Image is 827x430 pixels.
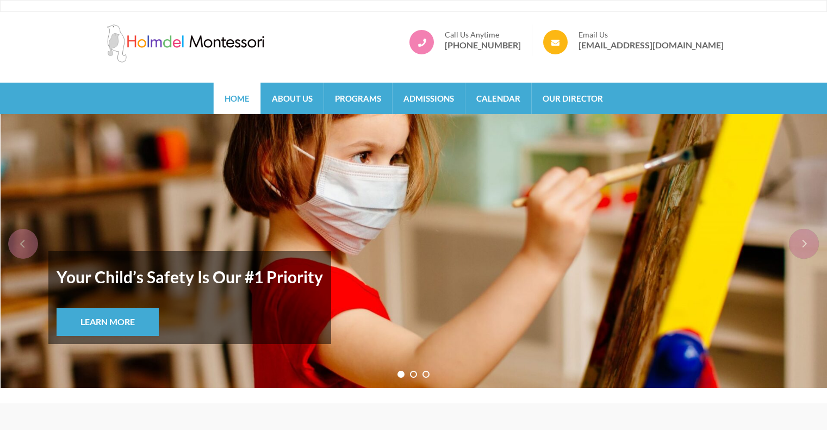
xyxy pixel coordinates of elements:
strong: Your Child’s Safety Is Our #1 Priority [57,259,323,294]
a: Our Director [532,83,614,114]
a: Admissions [393,83,465,114]
a: About Us [261,83,324,114]
img: Holmdel Montessori School [104,24,267,63]
a: Learn More [57,308,159,336]
a: Calendar [465,83,531,114]
a: Programs [324,83,392,114]
a: [PHONE_NUMBER] [445,40,521,51]
div: prev [8,229,38,259]
a: [EMAIL_ADDRESS][DOMAIN_NAME] [579,40,724,51]
div: next [789,229,819,259]
span: Email Us [579,30,724,40]
span: Call Us Anytime [445,30,521,40]
a: Home [214,83,260,114]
